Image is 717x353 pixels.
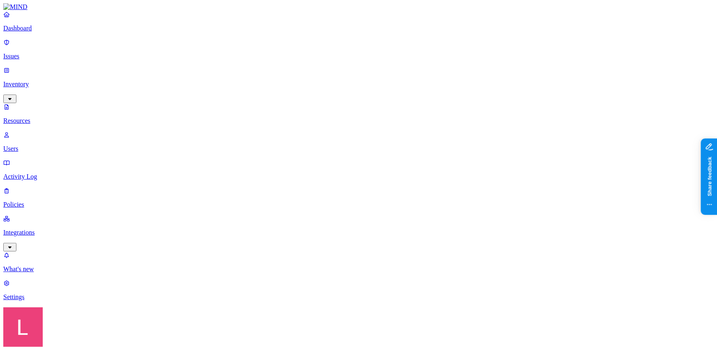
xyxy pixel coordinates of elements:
[3,215,714,250] a: Integrations
[3,81,714,88] p: Inventory
[3,201,714,208] p: Policies
[3,53,714,60] p: Issues
[3,279,714,301] a: Settings
[3,25,714,32] p: Dashboard
[3,307,43,347] img: Landen Brown
[3,251,714,273] a: What's new
[3,3,714,11] a: MIND
[3,265,714,273] p: What's new
[3,173,714,180] p: Activity Log
[3,131,714,152] a: Users
[3,229,714,236] p: Integrations
[3,117,714,125] p: Resources
[3,145,714,152] p: Users
[3,3,28,11] img: MIND
[3,159,714,180] a: Activity Log
[3,103,714,125] a: Resources
[3,67,714,102] a: Inventory
[3,39,714,60] a: Issues
[3,11,714,32] a: Dashboard
[3,293,714,301] p: Settings
[3,187,714,208] a: Policies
